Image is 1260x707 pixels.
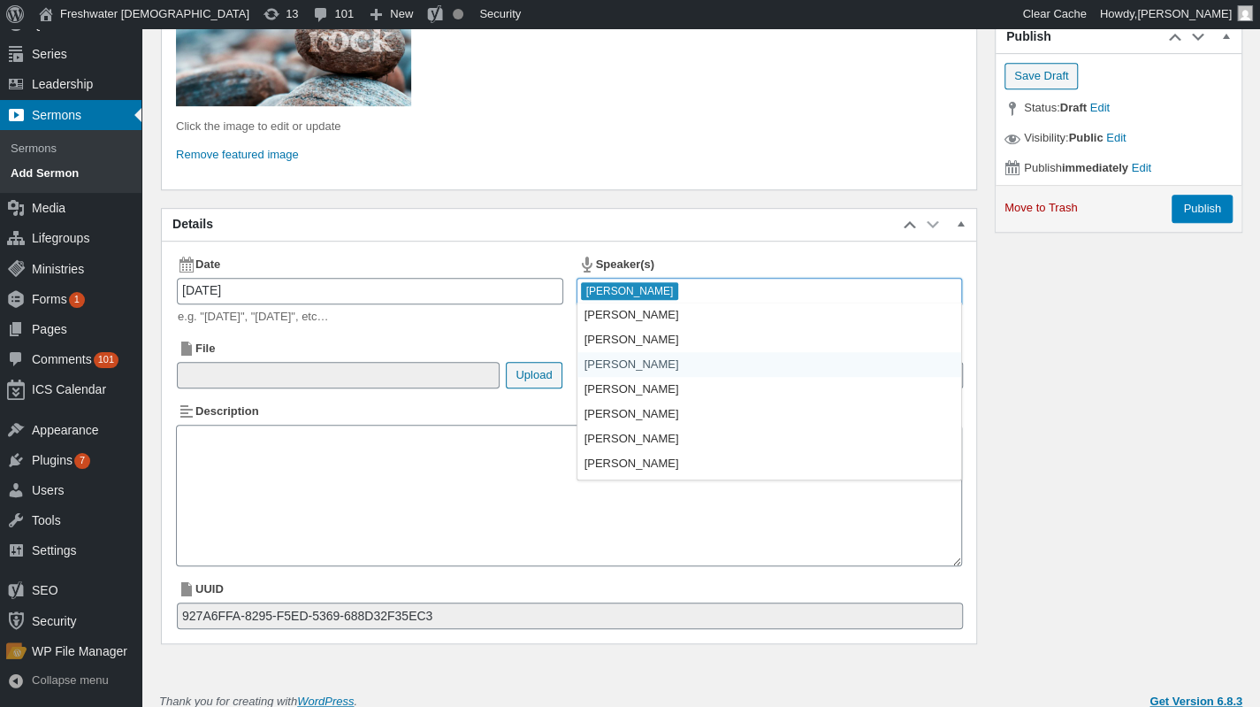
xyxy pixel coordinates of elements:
div: [PERSON_NAME] [577,451,962,476]
input: Save Draft [1004,63,1078,89]
div: [PERSON_NAME] [577,327,962,352]
h2: Details [162,209,898,241]
label: Description [176,403,962,420]
a: Move to Trash [1004,201,1077,214]
span: Clear Cache [1022,7,1086,20]
span: [PERSON_NAME] [1137,7,1232,20]
div: [PERSON_NAME] [577,427,962,451]
span: Update Available [69,292,85,308]
span: 1 [74,294,80,304]
span: Security [479,7,521,20]
span: 101 [98,354,114,365]
div: Status: [996,95,1241,125]
span: Public [1068,131,1103,144]
button: Upload [506,362,561,388]
span: Edit [1131,161,1150,174]
a: Remove featured image [176,148,299,161]
div: [PERSON_NAME] [577,402,962,427]
p: e.g. "[DATE]", "[DATE]", etc… [176,308,562,326]
div: [PERSON_NAME] [577,377,962,402]
h2: Publish [996,21,1164,53]
label: File [176,340,562,357]
b: immediately [1062,161,1128,174]
label: Speaker(s) [577,256,963,273]
input: Publish [1172,195,1233,223]
span: Edit [1089,101,1109,114]
span: Draft [1059,101,1086,114]
span: Edit [1106,131,1126,144]
span: Publish [1004,159,1131,175]
div: Visibility: [996,125,1241,155]
label: Date [176,256,562,273]
label: UUID [176,580,962,598]
span: 7 [80,455,85,465]
div: [PERSON_NAME] [581,282,679,300]
div: [PERSON_NAME] [577,303,962,327]
p: Click the image to edit or update [176,118,962,135]
div: [PERSON_NAME] [577,476,962,501]
div: [PERSON_NAME] [577,352,962,377]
